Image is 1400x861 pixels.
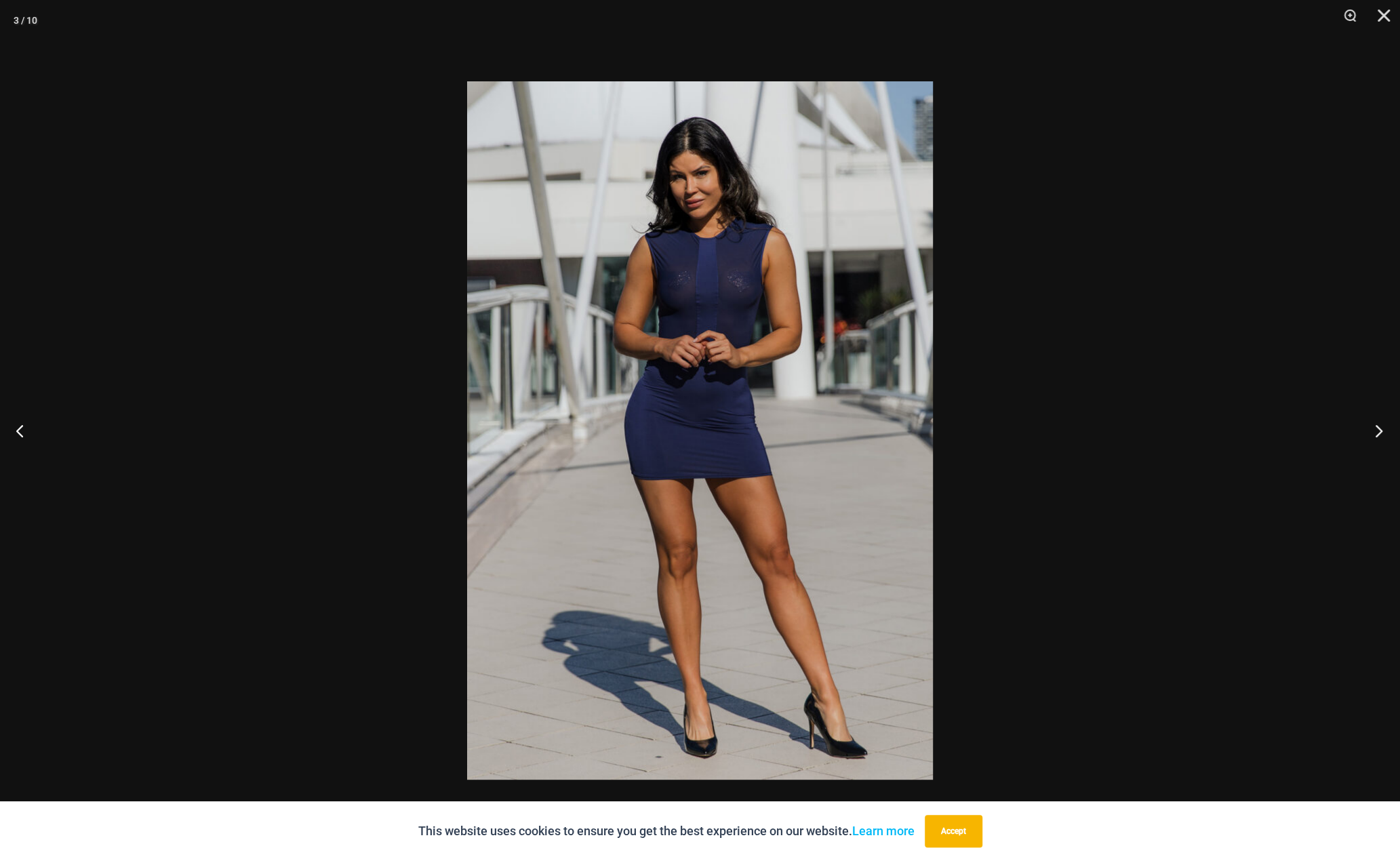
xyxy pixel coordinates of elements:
a: Learn more [852,824,915,838]
button: Next [1349,397,1400,464]
img: Desire Me Navy 5192 Dress 05 [467,81,933,780]
p: This website uses cookies to ensure you get the best experience on our website. [418,821,915,841]
div: 3 / 10 [14,10,37,31]
button: Accept [925,815,982,847]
